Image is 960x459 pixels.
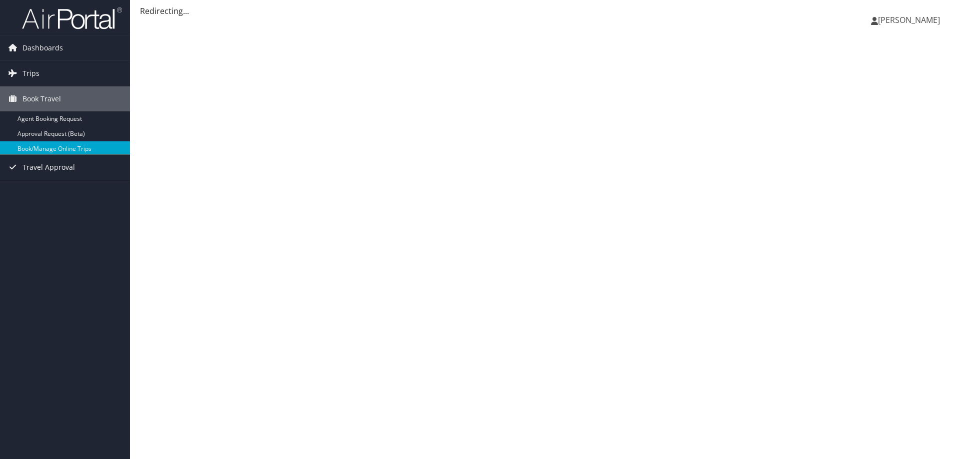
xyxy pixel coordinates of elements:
[22,6,122,30] img: airportal-logo.png
[22,86,61,111] span: Book Travel
[22,35,63,60] span: Dashboards
[878,14,940,25] span: [PERSON_NAME]
[140,5,950,17] div: Redirecting...
[22,61,39,86] span: Trips
[871,5,950,35] a: [PERSON_NAME]
[22,155,75,180] span: Travel Approval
